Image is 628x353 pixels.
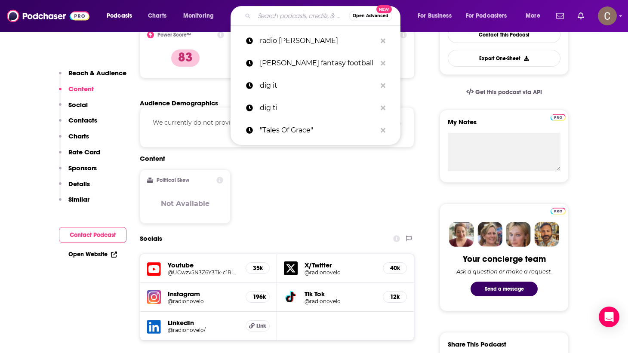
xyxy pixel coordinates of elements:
a: Contact This Podcast [448,26,560,43]
img: Barbara Profile [477,222,502,247]
button: Sponsors [59,164,97,180]
img: Podchaser Pro [551,208,566,215]
span: More [526,10,540,22]
a: Show notifications dropdown [574,9,588,23]
label: My Notes [448,118,560,133]
span: Charts [148,10,166,22]
h5: Tik Tok [305,290,376,298]
p: harris fantasy football [260,52,376,74]
span: New [376,5,392,13]
h2: Political Skew [157,177,189,183]
a: "Tales Of Grace" [231,119,400,141]
h2: Socials [140,230,162,247]
h5: Instagram [168,290,239,298]
h2: Power Score™ [157,32,191,38]
a: @UCwzv5N3Z6Y3Tk-c1RibBnkQ [168,269,239,276]
a: @radionovelo [305,298,376,304]
div: Search podcasts, credits, & more... [239,6,409,26]
h5: 12k [390,293,400,301]
span: For Business [418,10,452,22]
a: Charts [142,9,172,23]
button: open menu [177,9,225,23]
p: Contacts [68,116,97,124]
h3: Share This Podcast [448,340,506,348]
a: Pro website [551,113,566,121]
img: Podchaser - Follow, Share and Rate Podcasts [7,8,89,24]
h5: 196k [253,293,262,301]
div: Your concierge team [463,254,546,264]
a: Get this podcast via API [459,82,549,103]
div: Open Intercom Messenger [599,307,619,327]
p: Details [68,180,90,188]
button: Content [59,85,94,101]
p: Content [68,85,94,93]
button: Open AdvancedNew [349,11,392,21]
img: iconImage [147,290,161,304]
p: dig it [260,74,376,97]
h2: Content [140,154,407,163]
button: open menu [520,9,551,23]
button: open menu [101,9,143,23]
button: Export One-Sheet [448,50,560,67]
h5: Youtube [168,261,239,269]
h2: Audience Demographics [140,99,218,107]
img: Podchaser Pro [551,114,566,121]
button: Send a message [471,282,538,296]
span: We currently do not provide audience demographics for this podcast. To report an error, [153,119,401,136]
img: User Profile [598,6,617,25]
p: dig ti [260,97,376,119]
a: dig ti [231,97,400,119]
button: open menu [412,9,462,23]
button: Contacts [59,116,97,132]
a: [PERSON_NAME] fantasy football [231,52,400,74]
a: radio [PERSON_NAME] [231,30,400,52]
a: Link [246,320,270,332]
a: Open Website [68,251,117,258]
h5: X/Twitter [305,261,376,269]
button: Show profile menu [598,6,617,25]
span: Monitoring [183,10,214,22]
button: Reach & Audience [59,69,126,85]
button: open menu [460,9,520,23]
button: Charts [59,132,89,148]
span: Link [256,322,266,329]
p: Reach & Audience [68,69,126,77]
button: Rate Card [59,148,100,164]
p: radio novelo [260,30,376,52]
h3: Not Available [161,200,209,208]
a: @radionovelo [168,298,239,304]
span: Podcasts [107,10,132,22]
div: Ask a question or make a request. [456,268,552,275]
button: Social [59,101,88,117]
h5: LinkedIn [168,319,239,327]
button: Similar [59,195,89,211]
h5: 35k [253,264,262,272]
p: Charts [68,132,89,140]
p: Rate Card [68,148,100,156]
p: 83 [171,49,200,67]
a: dig it [231,74,400,97]
span: Get this podcast via API [475,89,542,96]
input: Search podcasts, credits, & more... [254,9,349,23]
p: Sponsors [68,164,97,172]
span: For Podcasters [466,10,507,22]
button: Contact Podcast [59,227,126,243]
a: Show notifications dropdown [553,9,567,23]
a: Pro website [551,206,566,215]
img: Jon Profile [534,222,559,247]
p: "Tales Of Grace" [260,119,376,141]
span: Open Advanced [353,14,388,18]
a: @radionovelo [305,269,376,276]
h5: 40k [390,264,400,272]
img: Sydney Profile [449,222,474,247]
button: Details [59,180,90,196]
img: Jules Profile [506,222,531,247]
a: @radionovelo/ [168,327,239,333]
p: Social [68,101,88,109]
